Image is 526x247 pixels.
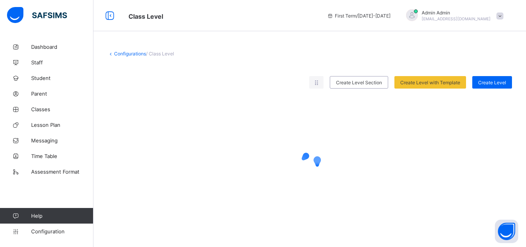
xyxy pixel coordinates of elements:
span: Lesson Plan [31,122,93,128]
span: Classes [31,106,93,112]
span: Admin Admin [422,10,491,16]
span: Student [31,75,93,81]
span: Class Level [128,12,163,20]
button: Open asap [495,220,518,243]
span: session/term information [327,13,391,19]
a: Configurations [114,51,146,57]
span: Create Level with Template [400,80,460,85]
span: Time Table [31,153,93,159]
span: Create Level Section [336,80,382,85]
div: AdminAdmin [398,9,507,22]
img: safsims [7,7,67,23]
span: [EMAIL_ADDRESS][DOMAIN_NAME] [422,16,491,21]
span: Assessment Format [31,169,93,175]
span: / Class Level [146,51,174,57]
span: Staff [31,59,93,66]
span: Dashboard [31,44,93,50]
span: Parent [31,91,93,97]
span: Messaging [31,137,93,144]
span: Create Level [478,80,506,85]
span: Configuration [31,228,93,235]
span: Help [31,213,93,219]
